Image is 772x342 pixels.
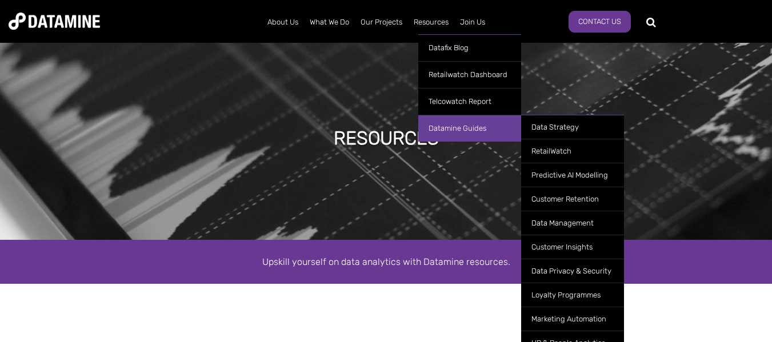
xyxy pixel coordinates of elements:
[355,7,408,37] a: Our Projects
[418,88,521,115] a: Telcowatch Report
[334,126,439,151] h1: Resources
[408,7,454,37] a: Resources
[521,283,624,307] a: Loyalty Programmes
[454,7,491,37] a: Join Us
[9,13,100,30] img: Datamine
[521,163,624,187] a: Predictive AI Modelling
[521,187,624,211] a: Customer Retention
[418,115,521,142] a: Datamine Guides
[304,7,355,37] a: What We Do
[418,34,521,61] a: Datafix Blog
[418,61,521,88] a: Retailwatch Dashboard
[521,139,624,163] a: RetailWatch
[521,259,624,283] a: Data Privacy & Security
[569,11,631,33] a: Contact Us
[262,7,304,37] a: About Us
[61,254,712,269] div: Upskill yourself on data analytics with Datamine resources.
[521,211,624,235] a: Data Management
[521,307,624,331] a: Marketing Automation
[521,115,624,139] a: Data Strategy
[521,235,624,259] a: Customer Insights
